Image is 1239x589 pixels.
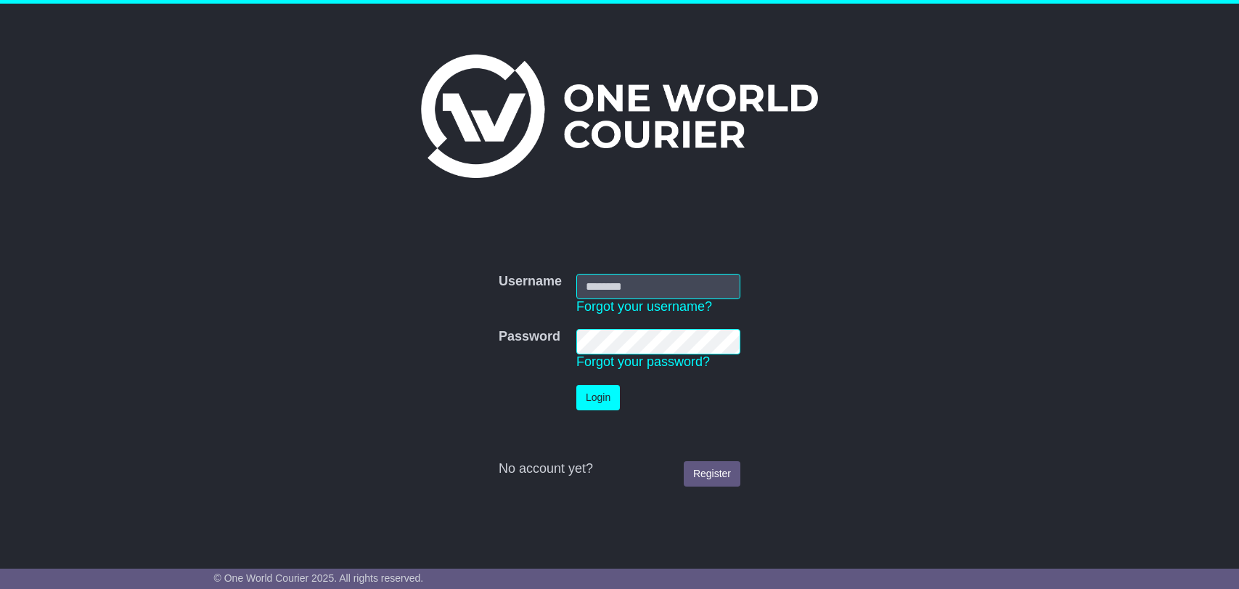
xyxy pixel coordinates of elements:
[684,461,740,487] a: Register
[214,572,424,584] span: © One World Courier 2025. All rights reserved.
[576,385,620,410] button: Login
[576,299,712,314] a: Forgot your username?
[499,461,740,477] div: No account yet?
[576,354,710,369] a: Forgot your password?
[421,54,817,178] img: One World
[499,329,560,345] label: Password
[499,274,562,290] label: Username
